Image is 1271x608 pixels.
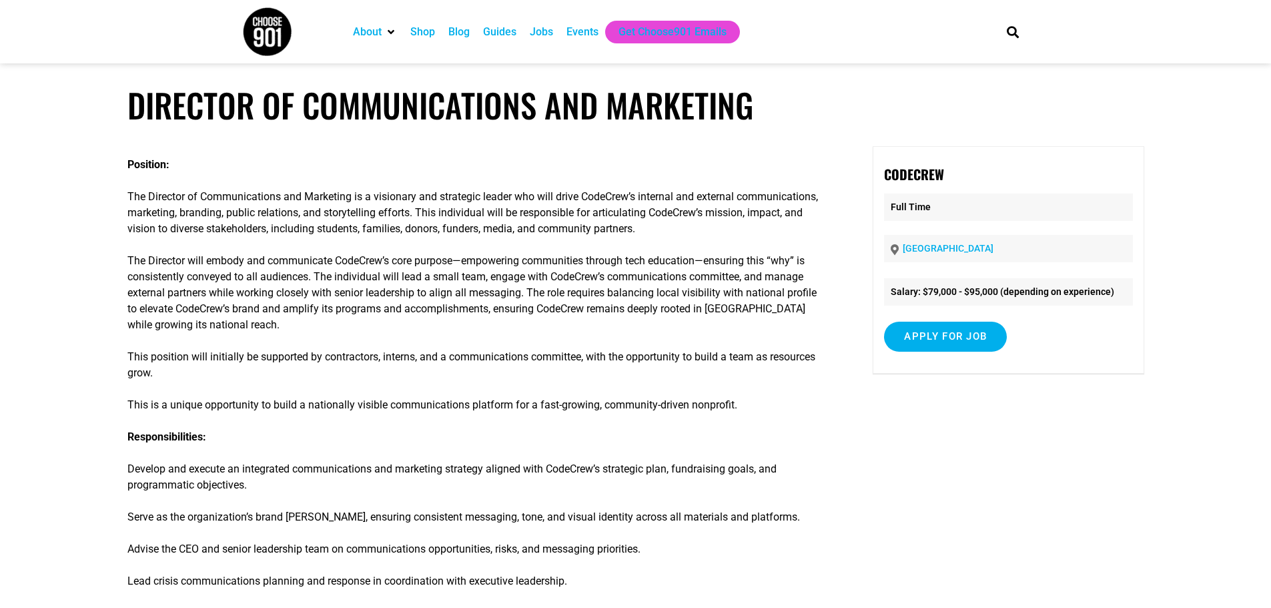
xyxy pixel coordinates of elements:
[127,430,206,443] strong: Responsibilities:
[127,541,823,557] p: Advise the CEO and senior leadership team on communications opportunities, risks, and messaging p...
[448,24,470,40] a: Blog
[483,24,516,40] a: Guides
[903,243,993,254] a: [GEOGRAPHIC_DATA]
[353,24,382,40] a: About
[127,85,1144,125] h1: Director of Communications and Marketing
[346,21,404,43] div: About
[127,158,169,171] strong: Position:
[127,429,823,493] p: Develop and execute an integrated communications and marketing strategy aligned with CodeCrew’s s...
[127,189,823,237] p: The Director of Communications and Marketing is a visionary and strategic leader who will drive C...
[127,509,823,525] p: Serve as the organization’s brand [PERSON_NAME], ensuring consistent messaging, tone, and visual ...
[884,164,944,184] strong: CodeCrew
[884,194,1132,221] p: Full Time
[127,349,823,381] p: This position will initially be supported by contractors, interns, and a communications committee...
[884,322,1007,352] input: Apply for job
[1001,21,1023,43] div: Search
[884,278,1132,306] li: Salary: $79,000 - $95,000 (depending on experience)
[127,573,823,589] p: Lead crisis communications planning and response in coordination with executive leadership.
[346,21,984,43] nav: Main nav
[530,24,553,40] a: Jobs
[566,24,598,40] a: Events
[618,24,727,40] a: Get Choose901 Emails
[127,397,823,413] p: This is a unique opportunity to build a nationally visible communications platform for a fast-gro...
[127,253,823,333] p: The Director will embody and communicate CodeCrew’s core purpose—empowering communities through t...
[410,24,435,40] a: Shop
